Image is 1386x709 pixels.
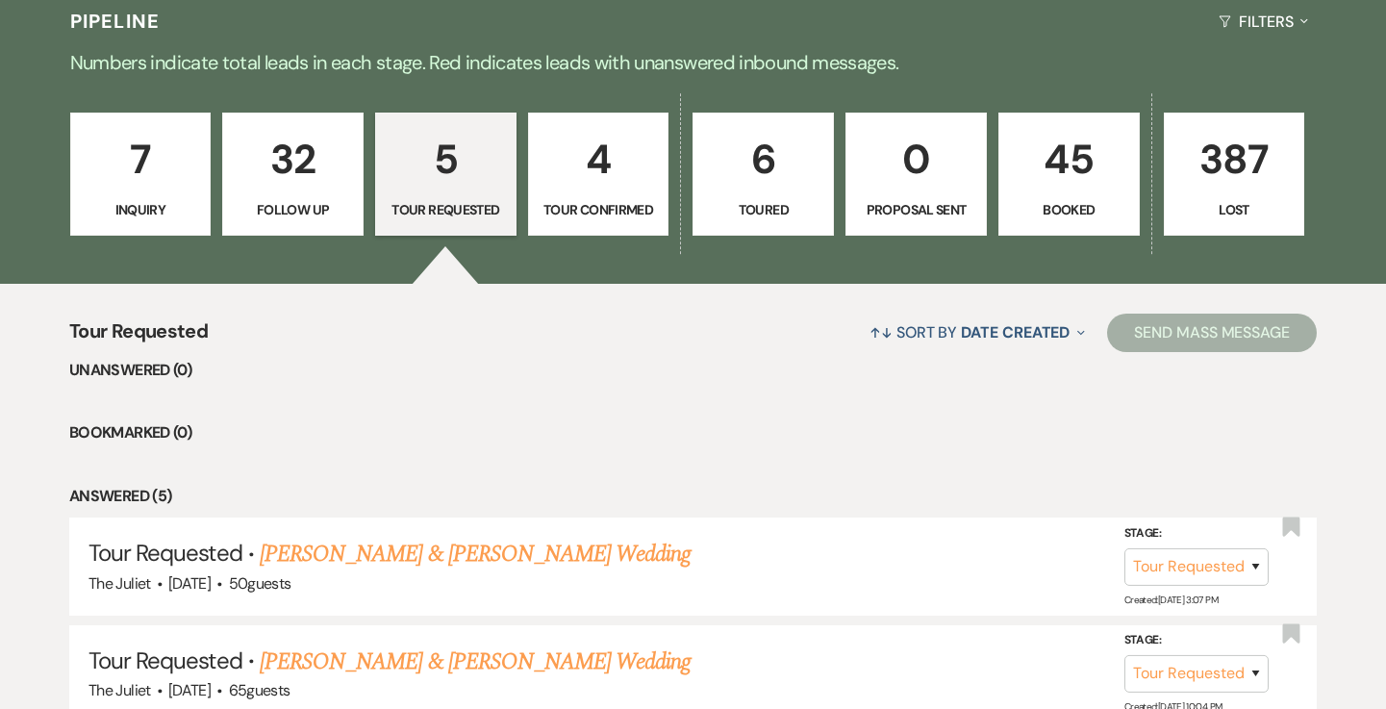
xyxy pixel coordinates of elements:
[222,113,364,236] a: 32Follow Up
[229,680,290,700] span: 65 guests
[69,420,1317,445] li: Bookmarked (0)
[961,322,1070,342] span: Date Created
[862,307,1093,358] button: Sort By Date Created
[69,317,208,358] span: Tour Requested
[528,113,669,236] a: 4Tour Confirmed
[1011,199,1127,220] p: Booked
[70,113,212,236] a: 7Inquiry
[88,646,242,675] span: Tour Requested
[70,8,161,35] h3: Pipeline
[168,573,211,594] span: [DATE]
[705,199,821,220] p: Toured
[858,199,974,220] p: Proposal Sent
[388,127,504,191] p: 5
[858,127,974,191] p: 0
[1124,593,1218,605] span: Created: [DATE] 3:07 PM
[869,322,893,342] span: ↑↓
[260,645,691,679] a: [PERSON_NAME] & [PERSON_NAME] Wedding
[88,680,151,700] span: The Juliet
[845,113,987,236] a: 0Proposal Sent
[83,199,199,220] p: Inquiry
[1,47,1386,78] p: Numbers indicate total leads in each stage. Red indicates leads with unanswered inbound messages.
[693,113,834,236] a: 6Toured
[1011,127,1127,191] p: 45
[1164,113,1305,236] a: 387Lost
[705,127,821,191] p: 6
[375,113,517,236] a: 5Tour Requested
[69,358,1317,383] li: Unanswered (0)
[88,538,242,568] span: Tour Requested
[235,199,351,220] p: Follow Up
[1107,314,1317,352] button: Send Mass Message
[260,537,691,571] a: [PERSON_NAME] & [PERSON_NAME] Wedding
[88,573,151,594] span: The Juliet
[998,113,1140,236] a: 45Booked
[168,680,211,700] span: [DATE]
[1124,523,1269,544] label: Stage:
[388,199,504,220] p: Tour Requested
[1176,199,1293,220] p: Lost
[1124,630,1269,651] label: Stage:
[229,573,291,594] span: 50 guests
[235,127,351,191] p: 32
[541,199,657,220] p: Tour Confirmed
[83,127,199,191] p: 7
[69,484,1317,509] li: Answered (5)
[1176,127,1293,191] p: 387
[541,127,657,191] p: 4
